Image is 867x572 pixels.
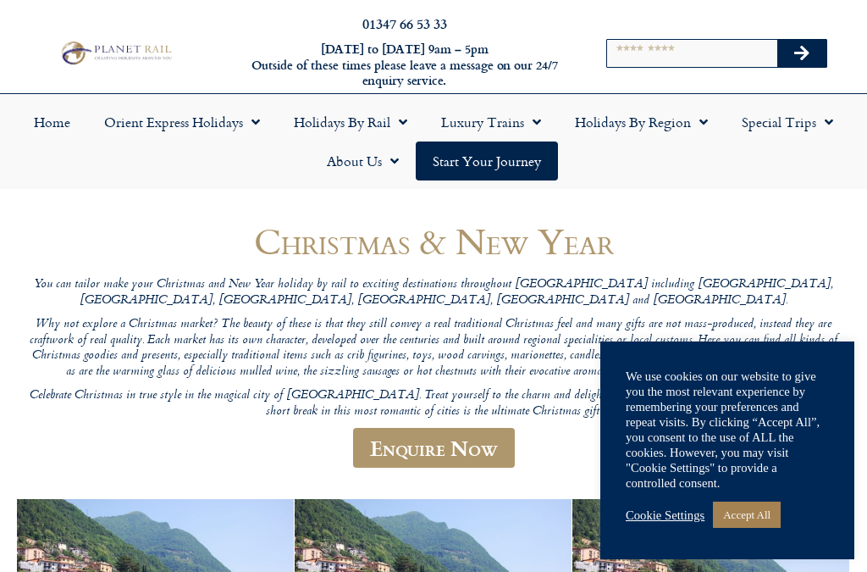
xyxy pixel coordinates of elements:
a: Special Trips [725,103,850,142]
button: Search [777,40,826,67]
a: Home [17,103,87,142]
a: Enquire Now [353,428,515,468]
a: Cookie Settings [626,508,704,523]
a: Start your Journey [416,142,558,180]
a: Luxury Trains [424,103,558,142]
nav: Menu [8,103,859,180]
img: Planet Rail Train Holidays Logo [57,39,174,68]
a: About Us [310,142,416,180]
p: Why not explore a Christmas market? The beauty of these is that they still convey a real traditio... [27,317,840,380]
a: Holidays by Rail [277,103,424,142]
a: Holidays by Region [558,103,725,142]
a: 01347 66 53 33 [362,14,447,33]
p: Celebrate Christmas in true style in the magical city of [GEOGRAPHIC_DATA]. Treat yourself to the... [27,388,840,419]
div: We use cookies on our website to give you the most relevant experience by remembering your prefer... [626,369,829,491]
h1: Christmas & New Year [27,221,840,261]
a: Orient Express Holidays [87,103,277,142]
a: Accept All [713,502,781,528]
p: You can tailor make your Christmas and New Year holiday by rail to exciting destinations througho... [27,277,840,308]
h6: [DATE] to [DATE] 9am – 5pm Outside of these times please leave a message on our 24/7 enquiry serv... [235,42,574,89]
